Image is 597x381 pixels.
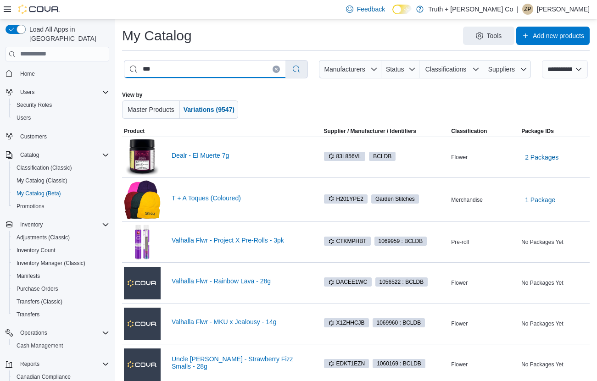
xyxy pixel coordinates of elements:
button: Transfers [9,308,113,321]
div: Zach Pendergast [522,4,533,15]
span: Inventory Count [13,245,109,256]
span: 1 Package [525,195,555,204]
button: Transfers (Classic) [9,295,113,308]
span: Supplier / Manufacturer / Identifiers [311,127,416,135]
img: Dealr - El Muerte 7g [124,139,161,176]
span: Operations [17,327,109,338]
span: Users [20,88,34,96]
a: Inventory Count [13,245,59,256]
div: Flower [449,277,519,288]
img: Valhalla Flwr - MKU x Jealousy - 14g [124,308,161,340]
span: Variations (9547) [184,106,234,113]
span: Manufacturers [324,66,365,73]
span: Customers [20,133,47,140]
button: Master Products [122,100,180,119]
button: Adjustments (Classic) [9,231,113,244]
div: Supplier / Manufacturer / Identifiers [324,127,416,135]
a: Customers [17,131,50,142]
span: Package IDs [521,127,554,135]
div: Flower [449,318,519,329]
a: My Catalog (Classic) [13,175,71,186]
button: Operations [17,327,51,338]
span: Transfers (Classic) [17,298,62,305]
button: Home [2,67,113,80]
span: Transfers (Classic) [13,296,109,307]
button: Users [17,87,38,98]
div: Flower [449,359,519,370]
button: My Catalog (Beta) [9,187,113,200]
span: Home [17,68,109,79]
span: Classification [451,127,487,135]
span: My Catalog (Classic) [17,177,67,184]
img: Cova [18,5,60,14]
span: Tools [487,31,502,40]
a: Transfers [13,309,43,320]
span: Reports [17,359,109,370]
span: Canadian Compliance [17,373,71,381]
span: Cash Management [17,342,63,349]
button: Suppliers [483,60,531,78]
a: Classification (Classic) [13,162,76,173]
span: Classification (Classic) [13,162,109,173]
span: Feedback [357,5,385,14]
span: Inventory Manager (Classic) [17,260,85,267]
span: Operations [20,329,47,337]
span: Transfers [13,309,109,320]
span: CTKMPHBT [324,237,371,246]
button: Reports [17,359,43,370]
button: Classification (Classic) [9,161,113,174]
span: Users [17,87,109,98]
div: No Packages Yet [519,277,590,288]
button: 2 Packages [521,148,562,166]
span: 1056522 : BCLDB [379,278,424,286]
span: EDKT1EZN [328,359,365,368]
span: Promotions [13,201,109,212]
span: Security Roles [17,101,52,109]
p: | [517,4,519,15]
button: Catalog [17,149,43,160]
button: My Catalog (Classic) [9,174,113,187]
span: CTKMPHBT [328,237,367,245]
span: Inventory [17,219,109,230]
button: Customers [2,130,113,143]
span: 83L856VL [324,152,366,161]
span: Transfers [17,311,39,318]
a: Uncle [PERSON_NAME] - Strawberry Fizz Smalls - 28g [172,355,307,370]
button: Operations [2,326,113,339]
img: Valhalla Flwr - Project X Pre-Rolls - 3pk [124,224,161,260]
a: Adjustments (Classic) [13,232,73,243]
button: Tools [463,27,514,45]
a: Security Roles [13,99,56,110]
a: My Catalog (Beta) [13,188,65,199]
span: 1060169 : BCLDB [377,359,421,368]
button: Manufacturers [319,60,381,78]
a: Purchase Orders [13,283,62,294]
span: 1069960 : BCLDB [373,318,425,327]
span: BCLDB [369,152,396,161]
span: 1069959 : BCLDB [379,237,423,245]
button: Reports [2,358,113,370]
span: Users [17,114,31,121]
span: Manifests [17,272,40,280]
img: T + A Toques (Coloured) [124,180,161,220]
button: Inventory [2,218,113,231]
span: 1069959 : BCLDB [374,237,427,246]
span: Home [20,70,35,77]
button: Catalog [2,149,113,161]
p: [PERSON_NAME] [537,4,590,15]
a: Inventory Manager (Classic) [13,258,89,269]
button: Cash Management [9,339,113,352]
span: My Catalog (Beta) [13,188,109,199]
span: Security Roles [13,99,109,110]
span: DACEE1WC [324,277,372,287]
span: Inventory Manager (Classic) [13,258,109,269]
span: My Catalog (Classic) [13,175,109,186]
div: No Packages Yet [519,237,590,248]
span: H201YPE2 [328,195,363,203]
button: Add new products [516,27,590,45]
a: T + A Toques (Coloured) [172,194,307,202]
span: Manifests [13,271,109,282]
span: X1ZHHCJB [328,319,365,327]
div: Merchandise [449,194,519,205]
span: EDKT1EZN [324,359,369,368]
